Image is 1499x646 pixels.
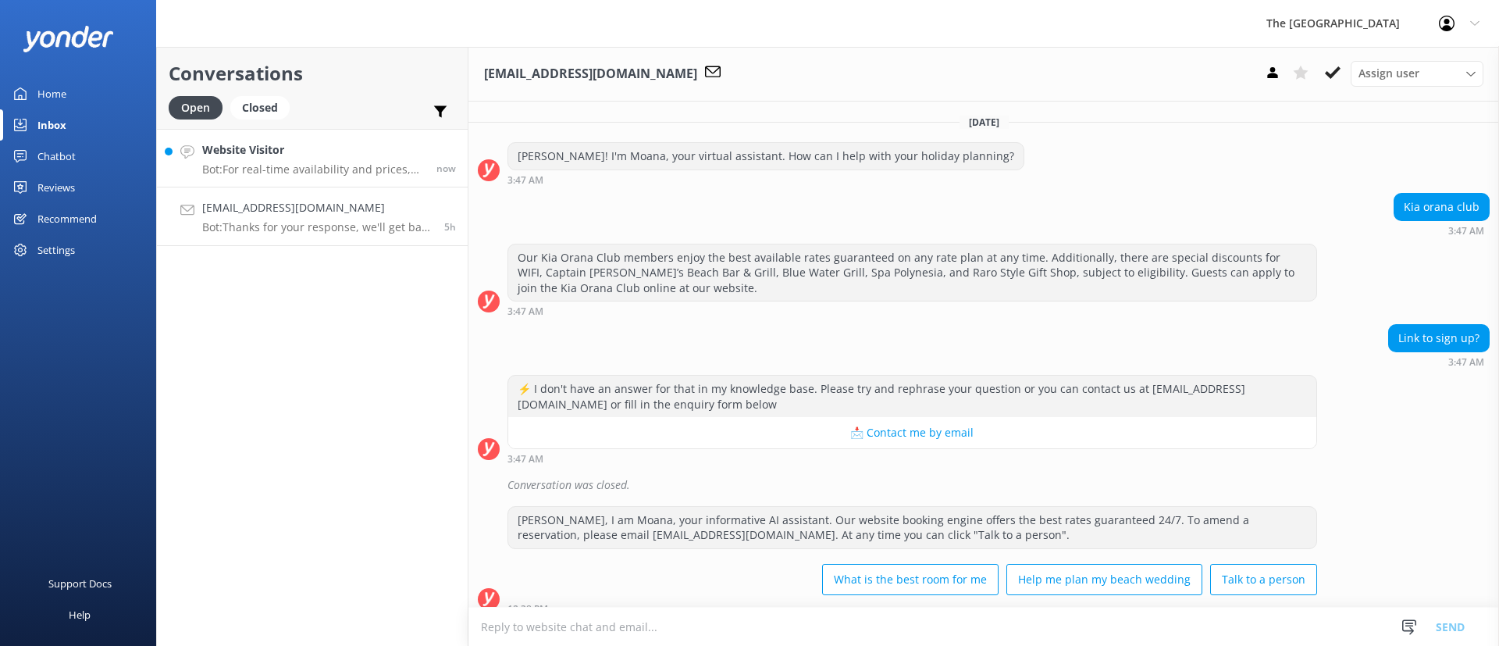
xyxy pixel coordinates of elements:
[822,564,999,595] button: What is the best room for me
[202,162,425,177] p: Bot: For real-time availability and prices, please visit [URL][DOMAIN_NAME].
[444,220,456,234] span: 12:43pm 19-Aug-2025 (UTC -10:00) Pacific/Honolulu
[507,307,543,316] strong: 3:47 AM
[1448,358,1484,367] strong: 3:47 AM
[1389,325,1489,352] div: Link to sign up?
[1448,227,1484,236] strong: 3:47 AM
[508,417,1316,448] button: 📩 Contact me by email
[169,96,223,120] div: Open
[478,472,1490,498] div: 2025-08-19T19:00:59.734
[202,199,433,216] h4: [EMAIL_ADDRESS][DOMAIN_NAME]
[1394,225,1490,236] div: 03:47am 19-Aug-2025 (UTC -10:00) Pacific/Honolulu
[202,141,425,159] h4: Website Visitor
[960,116,1009,129] span: [DATE]
[230,98,297,116] a: Closed
[1358,65,1419,82] span: Assign user
[1388,356,1490,367] div: 03:47am 19-Aug-2025 (UTC -10:00) Pacific/Honolulu
[507,603,1317,614] div: 12:38pm 19-Aug-2025 (UTC -10:00) Pacific/Honolulu
[1210,564,1317,595] button: Talk to a person
[23,26,113,52] img: yonder-white-logo.png
[157,187,468,246] a: [EMAIL_ADDRESS][DOMAIN_NAME]Bot:Thanks for your response, we'll get back to you as soon as we can...
[37,109,66,141] div: Inbox
[169,59,456,88] h2: Conversations
[507,176,543,185] strong: 3:47 AM
[507,455,543,464] strong: 3:47 AM
[508,244,1316,302] div: Our Kia Orana Club members enjoy the best available rates guaranteed on any rate plan at any time...
[507,305,1317,316] div: 03:47am 19-Aug-2025 (UTC -10:00) Pacific/Honolulu
[1006,564,1202,595] button: Help me plan my beach wedding
[69,599,91,630] div: Help
[37,203,97,234] div: Recommend
[48,568,112,599] div: Support Docs
[508,143,1024,170] div: [PERSON_NAME]! I'm Moana, your virtual assistant. How can I help with your holiday planning?
[169,98,230,116] a: Open
[37,78,66,109] div: Home
[202,220,433,234] p: Bot: Thanks for your response, we'll get back to you as soon as we can during opening hours.
[508,507,1316,548] div: [PERSON_NAME], I am Moana, your informative AI assistant. Our website booking engine offers the b...
[507,472,1490,498] div: Conversation was closed.
[508,376,1316,417] div: ⚡ I don't have an answer for that in my knowledge base. Please try and rephrase your question or ...
[507,605,548,614] strong: 12:38 PM
[484,64,697,84] h3: [EMAIL_ADDRESS][DOMAIN_NAME]
[230,96,290,120] div: Closed
[37,234,75,266] div: Settings
[157,129,468,187] a: Website VisitorBot:For real-time availability and prices, please visit [URL][DOMAIN_NAME].now
[507,174,1024,185] div: 03:47am 19-Aug-2025 (UTC -10:00) Pacific/Honolulu
[37,141,76,172] div: Chatbot
[37,172,75,203] div: Reviews
[436,162,456,175] span: 06:14pm 19-Aug-2025 (UTC -10:00) Pacific/Honolulu
[1351,61,1483,86] div: Assign User
[507,453,1317,464] div: 03:47am 19-Aug-2025 (UTC -10:00) Pacific/Honolulu
[1394,194,1489,220] div: Kia orana club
